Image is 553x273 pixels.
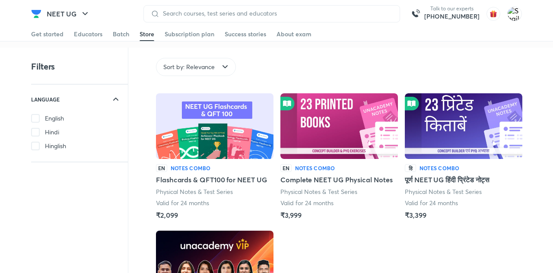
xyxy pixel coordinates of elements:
div: Success stories [225,30,266,38]
h5: Complete NEET UG Physical Notes [280,175,393,185]
div: About exam [276,30,311,38]
a: Get started [31,27,64,41]
a: Success stories [225,27,266,41]
h6: LANGUAGE [31,95,60,104]
div: Batch [113,30,129,38]
p: Valid for 24 months [280,199,334,207]
span: English [45,114,64,123]
a: Educators [74,27,102,41]
a: [PHONE_NUMBER] [424,12,480,21]
p: Valid for 24 months [405,199,458,207]
span: Hindi [45,128,59,136]
span: Sort by: Relevance [163,63,215,71]
p: Physical Notes & Test Series [156,187,233,196]
img: Batch Thumbnail [156,93,273,159]
div: Get started [31,30,64,38]
h5: पूर्ण NEET UG हिंदी प्रिंटेड नोट्स [405,175,489,185]
button: NEET UG [41,5,95,22]
p: Physical Notes & Test Series [405,187,482,196]
div: Store [140,30,154,38]
img: Batch Thumbnail [405,93,522,159]
img: Batch Thumbnail [280,93,398,159]
h5: Flashcards & QFT100 for NEET UG [156,175,267,185]
input: Search courses, test series and educators [159,10,393,17]
p: Physical Notes & Test Series [280,187,358,196]
p: EN [280,164,292,172]
img: Shaikh abdul [507,6,522,21]
div: Subscription plan [165,30,214,38]
h5: ₹3,399 [405,210,426,220]
p: हि [405,164,416,172]
h6: Notes Combo [420,164,460,172]
h6: Notes Combo [171,164,211,172]
img: Company Logo [31,9,41,19]
img: call-us [407,5,424,22]
h6: Notes Combo [295,164,335,172]
a: Batch [113,27,129,41]
div: Educators [74,30,102,38]
p: EN [156,164,167,172]
h4: Filters [31,61,55,72]
a: Store [140,27,154,41]
h5: ₹2,099 [156,210,178,220]
span: Hinglish [45,142,66,150]
a: Subscription plan [165,27,214,41]
a: About exam [276,27,311,41]
p: Valid for 24 months [156,199,209,207]
img: avatar [486,7,500,21]
h5: ₹3,999 [280,210,302,220]
p: Talk to our experts [424,5,480,12]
